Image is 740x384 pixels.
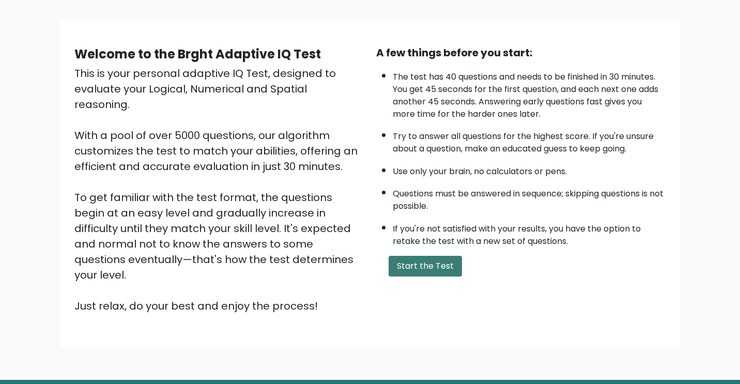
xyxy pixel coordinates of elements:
li: Questions must be answered in sequence; skipping questions is not possible. [393,182,666,212]
div: This is your personal adaptive IQ Test, designed to evaluate your Logical, Numerical and Spatial ... [74,66,364,314]
b: Welcome to the Brght Adaptive IQ Test [74,45,321,63]
button: Start the Test [389,256,462,277]
li: Use only your brain, no calculators or pens. [393,160,666,178]
li: Try to answer all questions for the highest score. If you're unsure about a question, make an edu... [393,125,666,155]
div: A few things before you start: [376,45,666,60]
li: The test has 40 questions and needs to be finished in 30 minutes. You get 45 seconds for the firs... [393,66,666,120]
li: If you're not satisfied with your results, you have the option to retake the test with a new set ... [393,218,666,248]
